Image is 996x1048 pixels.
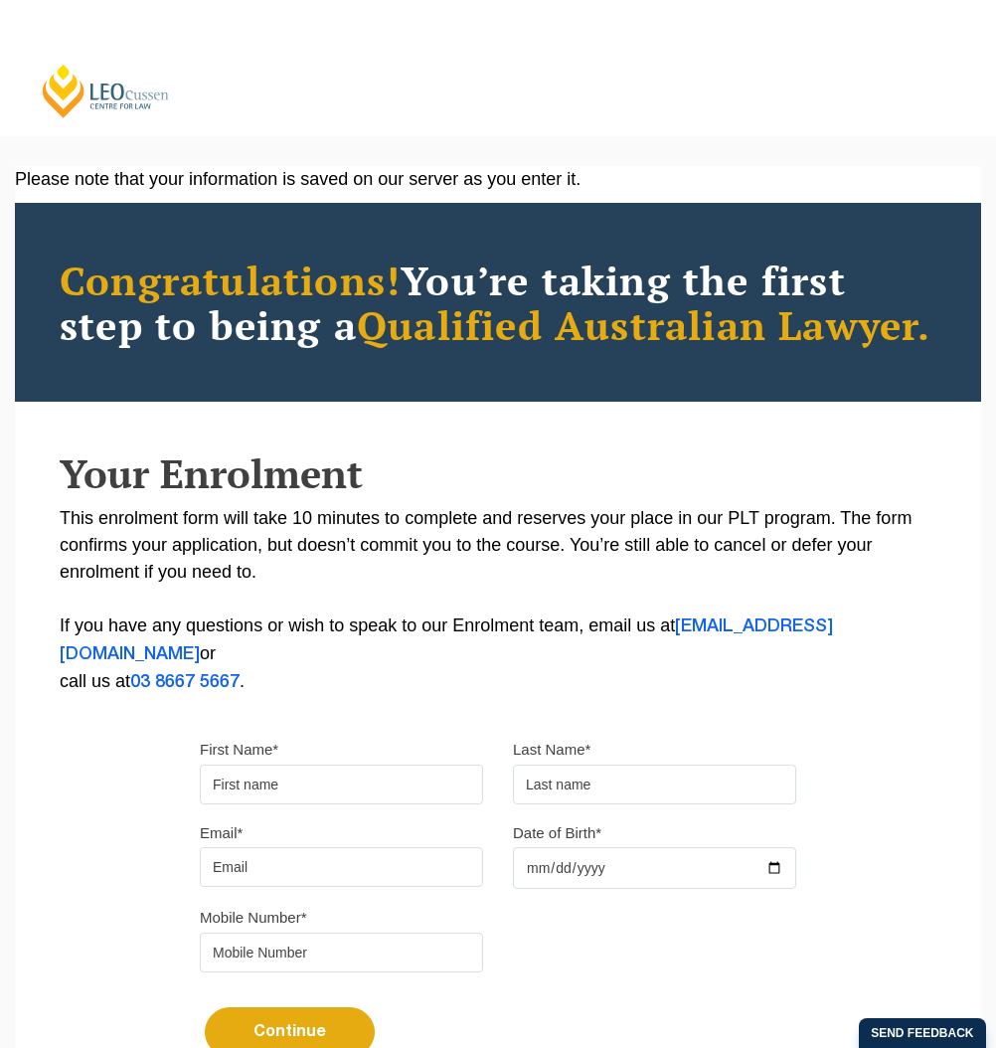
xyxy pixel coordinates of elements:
[200,823,243,843] label: Email*
[40,63,172,119] a: [PERSON_NAME] Centre for Law
[200,740,278,760] label: First Name*
[60,451,936,495] h2: Your Enrolment
[60,258,936,347] h2: You’re taking the first step to being a
[60,254,401,306] span: Congratulations!
[200,847,483,887] input: Email
[863,915,946,998] iframe: LiveChat chat widget
[130,674,240,690] a: 03 8667 5667
[15,166,981,193] div: Please note that your information is saved on our server as you enter it.
[513,823,601,843] label: Date of Birth*
[200,908,307,928] label: Mobile Number*
[60,505,936,696] p: This enrolment form will take 10 minutes to complete and reserves your place in our PLT program. ...
[357,298,931,351] span: Qualified Australian Lawyer.
[513,765,796,804] input: Last name
[513,740,590,760] label: Last Name*
[200,765,483,804] input: First name
[200,933,483,972] input: Mobile Number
